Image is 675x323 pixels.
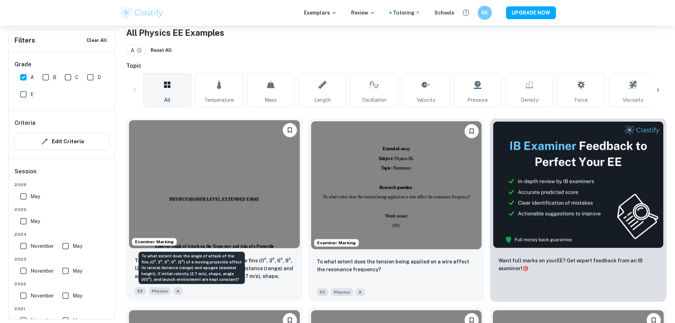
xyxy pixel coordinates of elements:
[135,287,146,295] span: EE
[73,242,82,250] span: May
[131,46,137,54] span: A
[283,123,297,137] button: Bookmark
[393,9,420,17] a: Tutoring
[15,256,109,262] span: 2023
[149,287,171,295] span: Physics
[85,35,109,46] button: Clear All
[480,9,489,17] h6: KK
[314,240,359,246] span: Examiner Marking
[15,206,109,213] span: 2025
[15,306,109,312] span: 2021
[132,239,176,245] span: Examiner Marking
[149,45,174,56] button: Reset All
[15,182,109,188] span: 2026
[15,231,109,238] span: 2024
[15,60,109,69] h6: Grade
[135,257,294,281] p: To what extent does the angle of attack of the fins (0°, 3°, 6°, 9°, 12°) of a moving projectile ...
[129,120,300,248] img: Physics EE example thumbnail: To what extent does the angle of attack
[506,6,556,19] button: UPGRADE NOW
[317,288,328,296] span: EE
[126,118,303,302] a: Examiner MarkingBookmarkTo what extent does the angle of attack of the fins (0°, 3°, 6°, 9°, 12°)...
[73,267,82,275] span: May
[30,90,34,98] span: E
[317,258,476,273] p: To what extent does the tension being applied on a wire affect the resonance frequency?
[164,96,170,104] span: All
[126,26,666,39] h1: All Physics EE Examples
[30,217,40,225] span: May
[521,96,538,104] span: Density
[30,193,40,200] span: May
[499,257,658,272] p: Want full marks on your EE ? Get expert feedback from an IB examiner!
[311,121,482,249] img: Physics EE example thumbnail: To what extent does the tension being a
[314,96,331,104] span: Length
[53,73,56,81] span: B
[126,45,146,56] div: A
[417,96,435,104] span: Velocity
[15,167,109,182] h6: Session
[351,9,375,17] p: Review
[30,267,54,275] span: November
[331,288,353,296] span: Physics
[304,9,337,17] p: Exemplars
[30,73,34,81] span: A
[73,292,82,300] span: May
[75,73,79,81] span: C
[15,281,109,287] span: 2022
[478,6,492,20] button: KK
[623,96,643,104] span: Viscosity
[308,118,485,302] a: Examiner MarkingBookmark To what extent does the tension being applied on a wire affect the reson...
[204,96,234,104] span: Temperature
[356,288,365,296] span: A
[174,287,182,295] span: A
[460,7,472,19] button: Help and Feedback
[574,96,588,104] span: Force
[362,96,387,104] span: Oscillation
[15,119,35,127] h6: Criteria
[490,118,666,302] a: ThumbnailWant full marks on yourEE? Get expert feedback from an IB examiner!
[30,292,54,300] span: November
[126,62,666,70] h6: Topic
[119,6,164,20] img: Clastify logo
[465,124,479,138] button: Bookmark
[434,9,454,17] a: Schools
[15,35,35,45] h6: Filters
[139,252,245,284] div: To what extent does the angle of attack of the fins (0°, 3°, 6°, 9°, 12°) of a moving projectile ...
[265,96,277,104] span: Mass
[15,133,109,150] button: Edit Criteria
[467,96,488,104] span: Pressure
[97,73,101,81] span: D
[30,242,54,250] span: November
[493,121,664,248] img: Thumbnail
[522,266,528,271] span: 🎯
